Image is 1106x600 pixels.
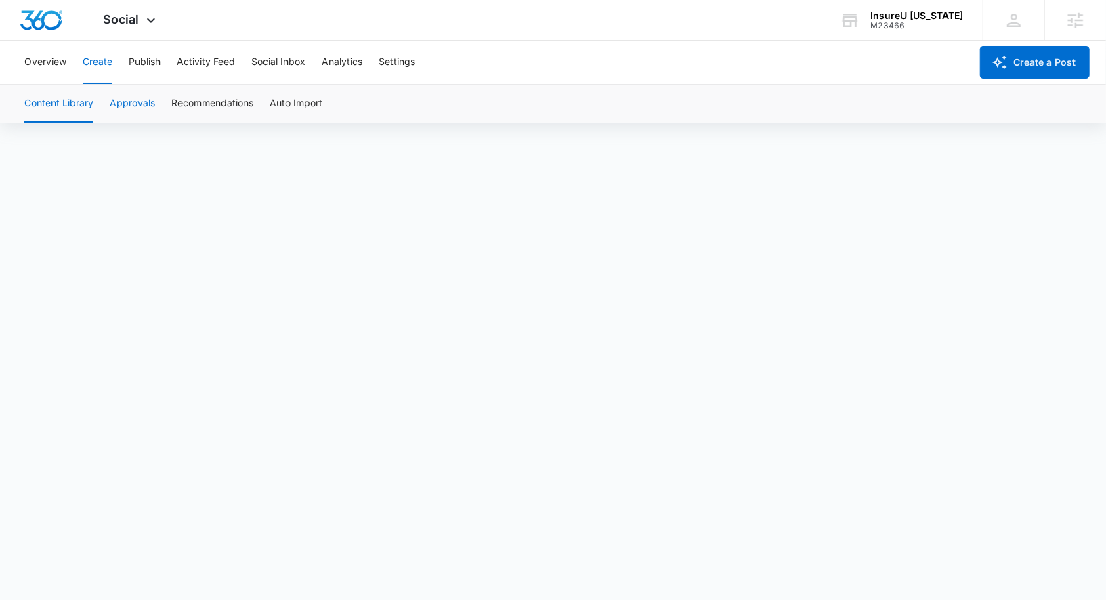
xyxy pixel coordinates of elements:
button: Analytics [322,41,362,84]
button: Content Library [24,85,93,123]
button: Approvals [110,85,155,123]
span: Social [104,12,140,26]
div: account name [870,10,963,21]
button: Publish [129,41,161,84]
button: Create [83,41,112,84]
button: Create a Post [980,46,1090,79]
button: Settings [379,41,415,84]
button: Overview [24,41,66,84]
button: Recommendations [171,85,253,123]
button: Activity Feed [177,41,235,84]
div: account id [870,21,963,30]
button: Auto Import [270,85,322,123]
button: Social Inbox [251,41,305,84]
